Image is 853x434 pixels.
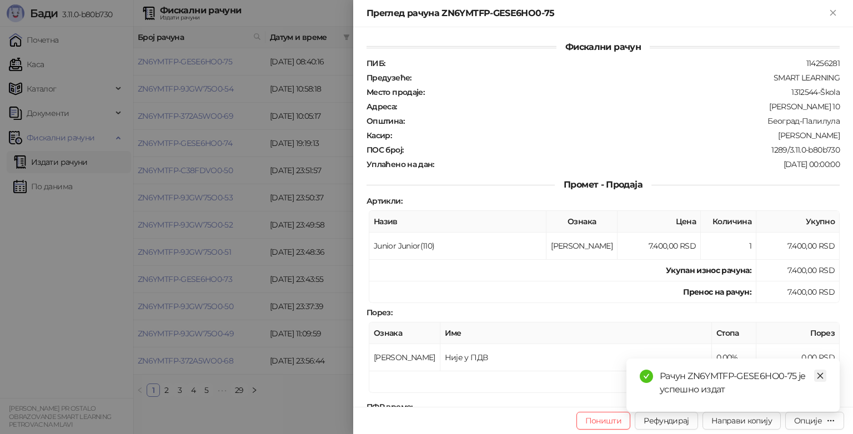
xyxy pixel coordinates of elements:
[546,211,618,233] th: Ознака
[367,196,402,206] strong: Артикли :
[701,233,756,260] td: 1
[404,145,841,155] div: 1289/3.11.0-b80b730
[367,145,403,155] strong: ПОС број :
[413,73,841,83] div: SMART LEARNING
[367,159,434,169] strong: Уплаћено на дан :
[398,102,841,112] div: [PERSON_NAME] 10
[756,260,840,281] td: 7.400,00 RSD
[367,87,424,97] strong: Место продаје :
[756,233,840,260] td: 7.400,00 RSD
[576,412,631,430] button: Поништи
[440,322,712,344] th: Име
[386,58,841,68] div: 114256281
[640,370,653,383] span: check-circle
[546,233,618,260] td: [PERSON_NAME]
[367,402,413,412] strong: ПФР време :
[405,116,841,126] div: Београд-Палилула
[683,287,751,297] strong: Пренос на рачун :
[367,307,392,317] strong: Порез :
[703,412,781,430] button: Направи копију
[785,412,844,430] button: Опције
[701,211,756,233] th: Количина
[756,281,840,303] td: 7.400,00 RSD
[555,179,651,190] span: Промет - Продаја
[712,322,756,344] th: Стопа
[440,344,712,371] td: Није у ПДВ
[711,416,772,426] span: Направи копију
[367,58,385,68] strong: ПИБ :
[367,73,412,83] strong: Предузеће :
[756,344,840,371] td: 0,00 RSD
[816,372,824,380] span: close
[369,344,440,371] td: [PERSON_NAME]
[435,159,841,169] div: [DATE] 00:00:00
[660,370,826,396] div: Рачун ZN6YMTFP-GESE6HO0-75 је успешно издат
[666,265,751,275] strong: Укупан износ рачуна :
[369,233,546,260] td: Junior Junior(110)
[814,370,826,382] a: Close
[556,42,650,52] span: Фискални рачун
[367,102,397,112] strong: Адреса :
[712,344,756,371] td: 0,00%
[756,211,840,233] th: Укупно
[414,402,841,412] div: [DATE] 08:40:16
[367,116,404,126] strong: Општина :
[618,233,701,260] td: 7.400,00 RSD
[369,322,440,344] th: Ознака
[618,211,701,233] th: Цена
[367,7,826,20] div: Преглед рачуна ZN6YMTFP-GESE6HO0-75
[425,87,841,97] div: 1312544-Škola
[393,130,841,140] div: [PERSON_NAME]
[826,7,840,20] button: Close
[635,412,698,430] button: Рефундирај
[367,130,392,140] strong: Касир :
[369,211,546,233] th: Назив
[794,416,822,426] div: Опције
[756,322,840,344] th: Порез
